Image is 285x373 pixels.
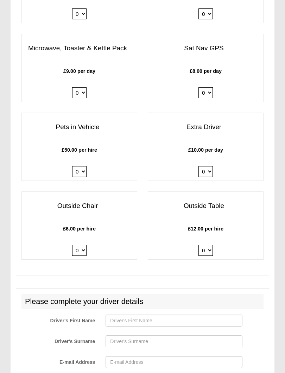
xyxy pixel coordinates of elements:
b: £10.00 per day [188,147,223,153]
input: Driver's First Name [106,315,242,327]
h3: Outside Chair [22,199,137,214]
b: £8.00 per day [190,69,222,74]
label: Driver's First Name [16,315,100,324]
b: £9.00 per day [63,69,95,74]
b: £12.00 per hire [188,226,223,232]
input: E-mail Address [106,356,242,368]
b: £6.00 per hire [63,226,96,232]
label: E-mail Address [16,356,100,366]
h3: Sat Nav GPS [148,42,263,56]
h2: Please complete your driver details [21,294,264,310]
b: £50.00 per hire [62,147,97,153]
h3: Microwave, Toaster & Kettle Pack [22,42,137,56]
h3: Outside Table [148,199,263,214]
label: Driver's Surname [16,336,100,345]
input: Driver's Surname [106,336,242,348]
h3: Extra Driver [148,120,263,135]
h3: Pets in Vehicle [22,120,137,135]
